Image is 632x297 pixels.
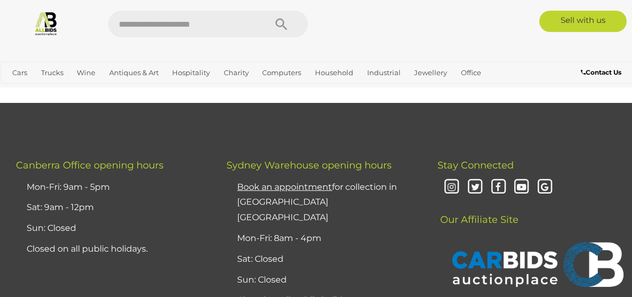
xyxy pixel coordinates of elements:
[24,197,200,218] li: Sat: 9am - 12pm
[234,249,410,270] li: Sat: Closed
[24,218,200,239] li: Sun: Closed
[168,64,214,82] a: Hospitality
[105,64,163,82] a: Antiques & Art
[513,178,531,197] i: Youtube
[16,159,164,171] span: Canberra Office opening hours
[226,159,392,171] span: Sydney Warehouse opening hours
[311,64,358,82] a: Household
[581,68,621,76] b: Contact Us
[234,270,410,291] li: Sun: Closed
[24,239,200,260] li: Closed on all public holidays.
[443,178,461,197] i: Instagram
[437,159,514,171] span: Stay Connected
[437,198,518,226] span: Our Affiliate Site
[410,64,451,82] a: Jewellery
[37,64,68,82] a: Trucks
[8,82,38,99] a: Sports
[237,182,397,223] a: Book an appointmentfor collection in [GEOGRAPHIC_DATA] [GEOGRAPHIC_DATA]
[237,182,332,192] u: Book an appointment
[466,178,484,197] i: Twitter
[220,64,253,82] a: Charity
[539,11,627,32] a: Sell with us
[581,67,624,78] a: Contact Us
[34,11,59,36] img: Allbids.com.au
[44,82,128,99] a: [GEOGRAPHIC_DATA]
[8,64,31,82] a: Cars
[457,64,485,82] a: Office
[363,64,405,82] a: Industrial
[258,64,305,82] a: Computers
[255,11,308,37] button: Search
[489,178,508,197] i: Facebook
[72,64,100,82] a: Wine
[24,177,200,198] li: Mon-Fri: 9am - 5pm
[234,228,410,249] li: Mon-Fri: 8am - 4pm
[536,178,554,197] i: Google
